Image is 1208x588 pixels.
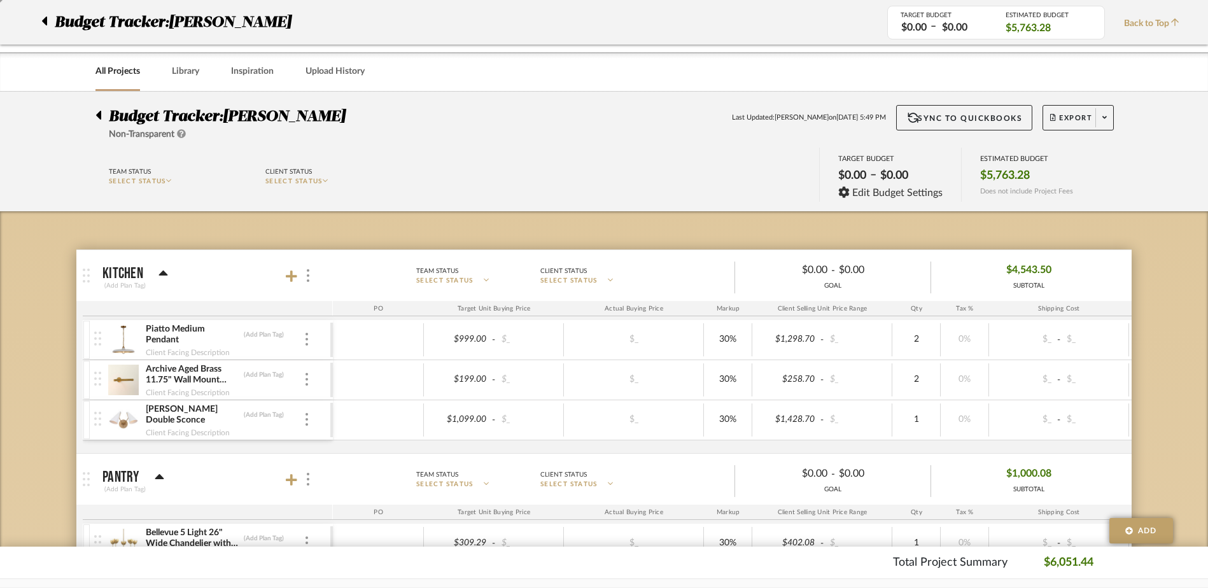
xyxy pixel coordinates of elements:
div: Qty [892,301,941,316]
span: - [1055,414,1063,426]
div: TARGET BUDGET [838,155,943,163]
div: (Add Plan Tag) [243,370,284,379]
div: 30% [708,410,748,429]
span: – [931,19,936,35]
img: vertical-grip.svg [94,535,101,549]
span: - [831,263,835,278]
div: $_ [498,534,560,552]
div: $_ [826,370,888,389]
div: Actual Buying Price [564,505,704,520]
img: vertical-grip.svg [94,372,101,386]
span: SELECT STATUS [540,276,598,286]
span: - [490,537,498,550]
div: 1 [896,534,936,552]
div: $0.00 [835,260,920,280]
div: 30% [708,534,748,552]
span: $5,763.28 [1006,21,1051,35]
mat-expansion-panel-header: Pantry(Add Plan Tag)Team StatusSELECT STATUSClient StatusSELECT STATUS$0.00-$0.00GOAL$1,000.08SUB... [76,454,1132,505]
img: d4ab80b7-5f15-4eff-a359-99b389788e8b_50x50.jpg [108,405,139,435]
div: 30% [708,330,748,349]
img: grip.svg [83,472,90,486]
span: Does not include Project Fees [980,187,1073,195]
div: Tax % [941,505,989,520]
div: Piatto Medium Pendant [145,323,240,346]
div: $_ [1063,330,1125,349]
div: $258.70 [756,370,818,389]
span: $5,763.28 [980,169,1030,183]
div: 0% [945,370,985,389]
div: Client Status [540,265,587,277]
div: Target Unit Buying Price [424,301,564,316]
p: [PERSON_NAME] [169,11,297,34]
div: SUBTOTAL [1006,281,1051,291]
img: 3dots-v.svg [306,536,308,549]
div: $0.00 [746,260,831,280]
div: (Add Plan Tag) [102,280,148,291]
img: vertical-grip.svg [94,332,101,346]
div: $_ [1063,534,1125,552]
div: Target Unit Buying Price [424,505,564,520]
span: Non-Transparent [109,130,174,139]
button: Add [1109,518,1173,543]
span: - [1055,333,1063,346]
div: $0.00 [834,165,870,186]
div: $402.08 [756,534,818,552]
div: Markup [704,301,752,316]
div: $_ [826,534,888,552]
span: - [818,414,826,426]
span: - [831,466,835,482]
div: Tax % [941,301,989,316]
div: Shipping Cost [989,301,1129,316]
div: $1,099.00 [428,410,490,429]
div: $309.29 [428,534,490,552]
div: $0.00 [938,20,971,35]
div: Actual Buying Price [564,301,704,316]
span: SELECT STATUS [416,276,474,286]
span: - [818,333,826,346]
span: Budget Tracker: [55,11,169,34]
span: - [490,374,498,386]
p: $6,051.44 [1044,554,1093,571]
div: $0.00 [897,20,931,35]
img: vertical-grip.svg [94,412,101,426]
span: [PERSON_NAME] [775,113,829,123]
span: on [829,113,836,123]
div: $_ [1063,410,1125,429]
a: Inspiration [231,63,274,80]
div: $_ [993,534,1055,552]
img: grip.svg [83,269,90,283]
img: 7ba16c1f-0bcd-4e7f-995e-d9b5388e4332_50x50.jpg [108,365,139,395]
div: PO [333,301,424,316]
div: $999.00 [428,330,490,349]
button: Export [1043,105,1114,130]
span: Export [1050,113,1092,132]
div: 2 [896,370,936,389]
div: Client Status [540,469,587,480]
div: $_ [1063,370,1125,389]
div: 0% [945,330,985,349]
span: SELECT STATUS [416,480,474,489]
span: - [1055,537,1063,550]
div: $199.00 [428,370,490,389]
div: Bellevue 5 Light 26" Wide Chandelier with Floral Shades [145,527,240,550]
a: Upload History [306,63,365,80]
div: $_ [826,330,888,349]
button: Sync to QuickBooks [896,105,1033,130]
span: SELECT STATUS [109,178,166,185]
div: Team Status [416,469,458,480]
div: (Add Plan Tag) [102,484,148,495]
div: $_ [498,330,560,349]
span: $4,543.50 [1006,260,1051,280]
div: [PERSON_NAME] Double Sconce [145,403,240,426]
div: $0.00 [876,165,912,186]
div: $0.00 [835,464,920,484]
p: Pantry [102,470,139,485]
div: Client Selling Unit Price Range [752,301,892,316]
div: Archive Aged Brass 11.75" Wall Mount Picture Light [145,363,240,386]
div: 0% [945,410,985,429]
span: SELECT STATUS [265,178,323,185]
div: (Add Plan Tag) [243,534,284,543]
div: $_ [599,410,669,429]
p: Total Project Summary [893,554,1008,571]
p: Kitchen [102,266,143,281]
